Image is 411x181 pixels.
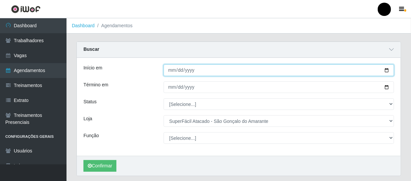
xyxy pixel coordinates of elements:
input: 00/00/0000 [164,81,394,93]
label: Status [83,98,97,105]
button: Confirmar [83,160,116,172]
label: Loja [83,115,92,122]
nav: breadcrumb [67,18,411,34]
input: 00/00/0000 [164,64,394,76]
label: Início em [83,64,102,71]
label: Função [83,132,99,139]
a: Dashboard [72,23,95,28]
img: CoreUI Logo [11,5,41,13]
li: Agendamentos [95,22,133,29]
label: Término em [83,81,108,88]
strong: Buscar [83,46,99,52]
